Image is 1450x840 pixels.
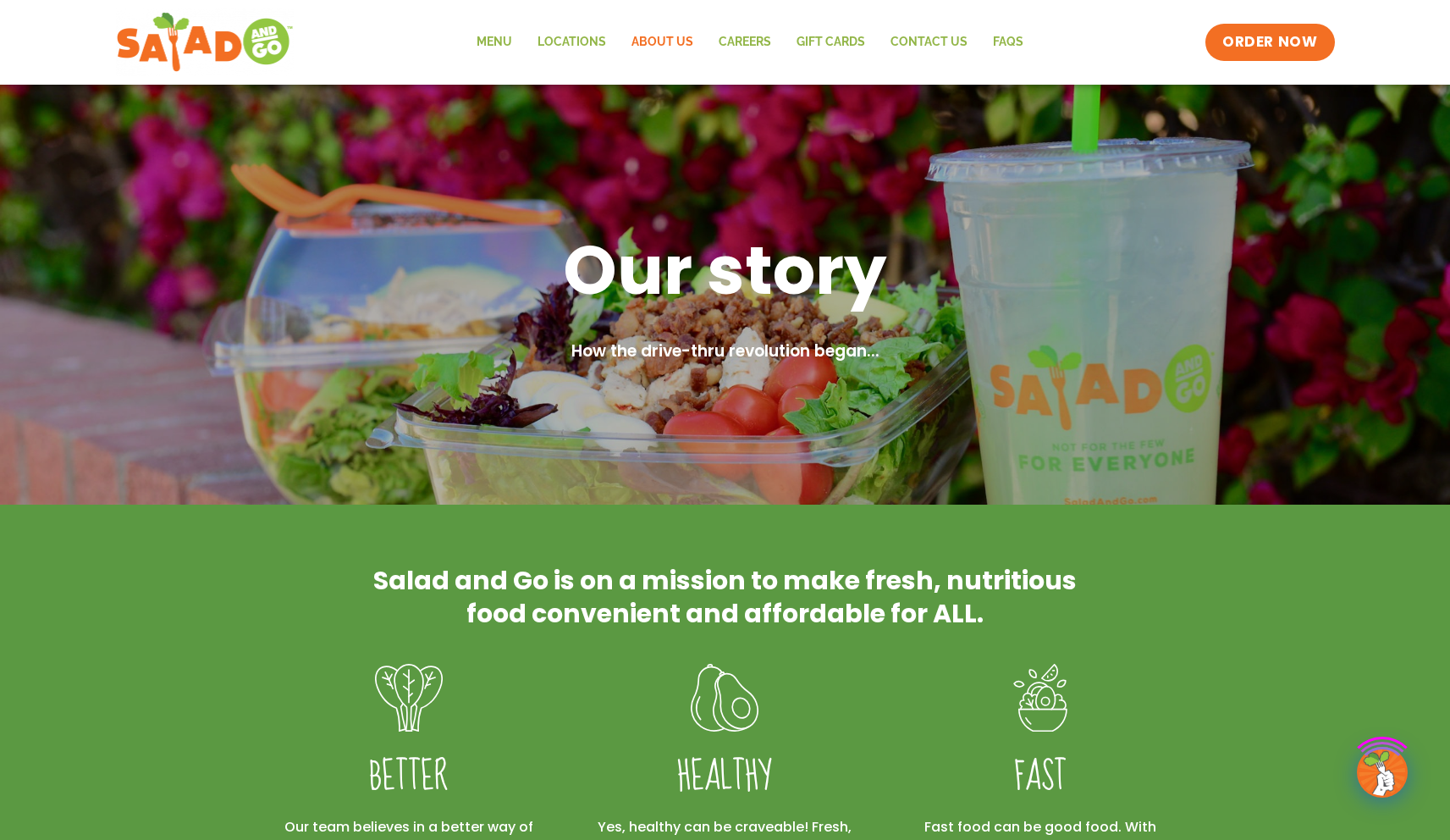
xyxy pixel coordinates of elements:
[878,23,980,62] a: Contact Us
[464,23,1036,62] nav: Menu
[980,23,1036,62] a: FAQs
[285,340,1166,364] h2: How the drive-thru revolution began...
[1205,24,1334,61] a: ORDER NOW
[592,754,857,801] h4: Healthy
[116,8,295,76] img: new-SAG-logo-768×292
[1222,32,1317,52] span: ORDER NOW
[784,23,878,62] a: GIFT CARDS
[464,23,525,62] a: Menu
[285,226,1166,314] h1: Our story
[525,23,619,62] a: Locations
[907,754,1172,801] h4: FAST
[619,23,706,62] a: About Us
[370,564,1081,630] h2: Salad and Go is on a mission to make fresh, nutritious food convenient and affordable for ALL.
[706,23,784,62] a: Careers
[277,754,542,801] h4: Better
